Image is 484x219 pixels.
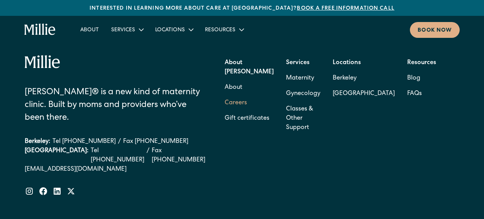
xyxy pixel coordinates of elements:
div: Berkeley: [25,137,50,146]
div: / [147,146,149,165]
a: Fax [PHONE_NUMBER] [152,146,205,165]
div: Book now [418,27,452,35]
a: Book a free information call [297,6,394,11]
a: Tel [PHONE_NUMBER] [52,137,116,146]
strong: About [PERSON_NAME] [225,60,274,75]
a: Careers [225,95,247,111]
div: [GEOGRAPHIC_DATA]: [25,146,88,165]
a: About [74,23,105,36]
a: Book now [410,22,460,38]
a: About [225,80,242,95]
div: / [118,137,121,146]
div: Services [105,23,149,36]
div: Resources [199,23,249,36]
a: Berkeley [333,71,395,86]
div: Locations [149,23,199,36]
a: [EMAIL_ADDRESS][DOMAIN_NAME] [25,165,205,174]
a: Gift certificates [225,111,269,126]
div: Locations [155,26,185,34]
div: Services [111,26,135,34]
a: Classes & Other Support [286,102,320,136]
strong: Services [286,60,310,66]
strong: Locations [333,60,361,66]
a: Gynecology [286,86,320,102]
strong: Resources [407,60,436,66]
div: [PERSON_NAME]® is a new kind of maternity clinic. Built by moms and providers who’ve been there. [25,87,205,125]
a: home [24,24,56,36]
a: Maternity [286,71,314,86]
div: Resources [205,26,235,34]
a: [GEOGRAPHIC_DATA] [333,86,395,102]
a: FAQs [407,86,422,102]
a: Tel [PHONE_NUMBER] [91,146,144,165]
a: Blog [407,71,420,86]
a: Fax [PHONE_NUMBER] [123,137,188,146]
